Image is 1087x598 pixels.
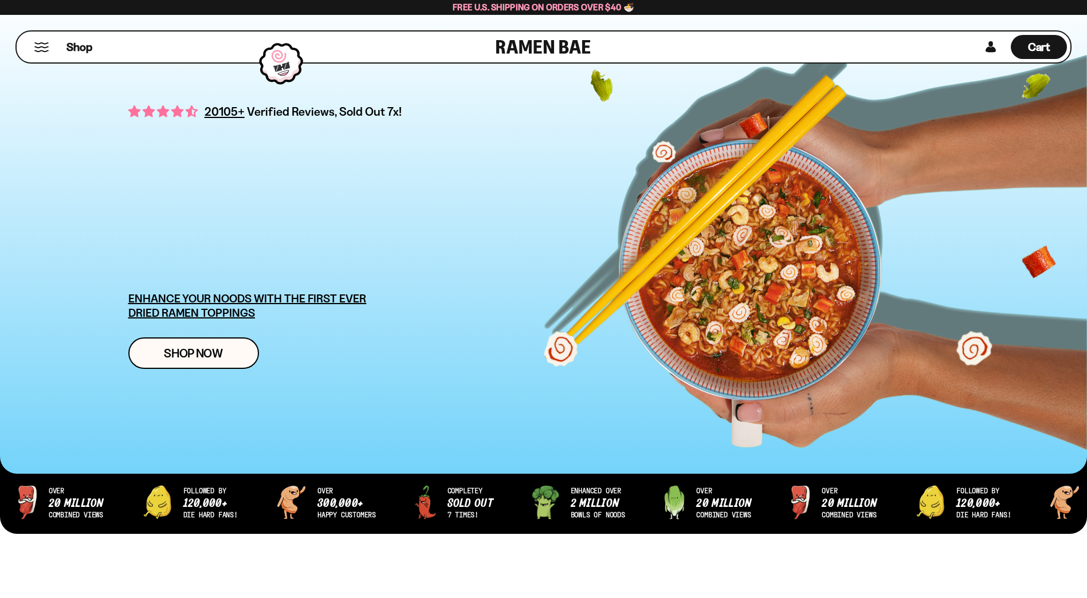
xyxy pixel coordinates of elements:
span: Verified Reviews, Sold Out 7x! [247,104,402,119]
span: 20105+ [205,103,245,120]
span: Shop Now [164,347,223,359]
span: Free U.S. Shipping on Orders over $40 🍜 [453,2,634,13]
button: Mobile Menu Trigger [34,42,49,52]
span: Shop [66,40,92,55]
a: Shop Now [128,337,259,369]
a: Cart [1011,32,1067,62]
span: Cart [1028,40,1050,54]
a: Shop [66,35,92,59]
